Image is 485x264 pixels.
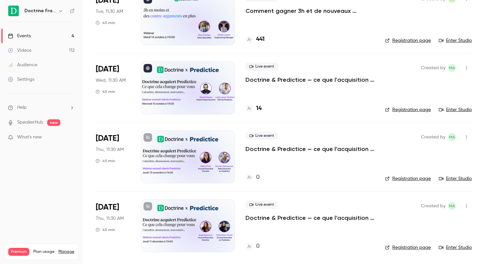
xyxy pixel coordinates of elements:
a: SpeakerHub [17,119,43,126]
a: Doctrine & Predictice — ce que l’acquisition change pour vous - Session 3 [245,214,374,222]
span: Marie Agard [448,202,456,210]
a: 0 [245,173,260,182]
span: Live event [245,63,278,71]
a: 14 [245,104,262,113]
a: Manage [58,249,74,254]
a: Enter Studio [439,37,472,44]
span: Plan usage [33,249,54,254]
span: [DATE] [96,133,119,144]
div: 45 min [96,158,115,163]
span: Tue, 11:30 AM [96,8,123,15]
a: Doctrine & Predictice — ce que l’acquisition change pour vous - Session 2 [245,145,374,153]
span: Thu, 11:30 AM [96,215,124,222]
span: Marie Agard [448,133,456,141]
span: Created by [421,202,445,210]
li: help-dropdown-opener [8,104,75,111]
span: Marie Agard [448,64,456,72]
iframe: Noticeable Trigger [67,134,75,140]
span: MA [449,133,455,141]
span: [DATE] [96,202,119,213]
div: Nov 13 Thu, 11:30 AM (Europe/Paris) [96,131,130,183]
a: Registration page [385,175,431,182]
a: Comment gagner 3h et de nouveaux arguments ? [245,7,374,15]
span: new [47,119,60,126]
h4: 441 [256,35,265,44]
span: Premium [8,248,29,256]
div: Settings [8,76,34,83]
div: Events [8,33,31,39]
div: 45 min [96,89,115,94]
span: Created by [421,64,445,72]
div: 45 min [96,227,115,232]
div: Dec 11 Thu, 11:30 AM (Europe/Paris) [96,199,130,252]
h4: 0 [256,242,260,251]
h4: 0 [256,173,260,182]
h6: Doctrine France [24,8,55,14]
a: Registration page [385,37,431,44]
img: Doctrine France [8,6,19,16]
span: Live event [245,132,278,140]
span: MA [449,64,455,72]
span: MA [449,202,455,210]
a: Enter Studio [439,244,472,251]
a: 0 [245,242,260,251]
a: Registration page [385,106,431,113]
a: 441 [245,35,265,44]
div: Videos [8,47,31,54]
div: Audience [8,62,37,68]
span: Help [17,104,27,111]
div: 45 min [96,20,115,25]
h4: 14 [256,104,262,113]
span: Wed, 11:30 AM [96,77,126,84]
span: What's new [17,134,42,141]
a: Doctrine & Predictice — ce que l’acquisition change pour vous - Session 1 [245,76,374,84]
a: Enter Studio [439,106,472,113]
span: Thu, 11:30 AM [96,146,124,153]
span: [DATE] [96,64,119,74]
a: Enter Studio [439,175,472,182]
a: Registration page [385,244,431,251]
span: Live event [245,201,278,209]
span: Created by [421,133,445,141]
div: Oct 15 Wed, 11:30 AM (Europe/Paris) [96,61,130,114]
